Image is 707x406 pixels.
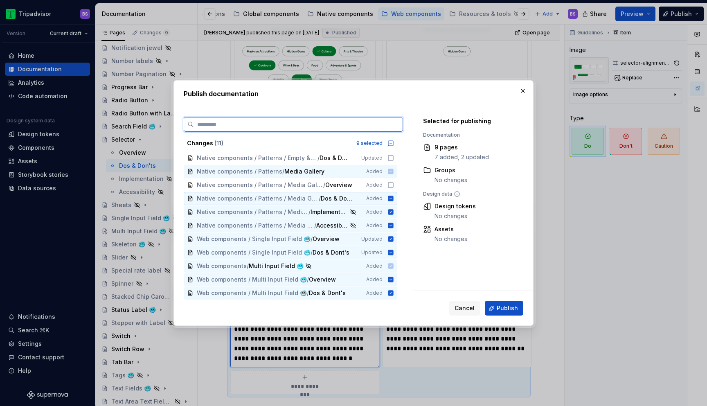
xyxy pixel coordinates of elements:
[423,191,519,197] div: Design data
[435,225,467,233] div: Assets
[197,248,311,257] span: Web components / Single Input Field 🥶
[361,249,383,256] span: Updated
[423,117,519,125] div: Selected for publishing
[455,304,475,312] span: Cancel
[308,208,311,216] span: /
[309,289,346,297] span: Dos & Dont's
[361,155,383,161] span: Updated
[435,153,489,161] div: 7 added, 2 updated
[435,166,467,174] div: Groups
[366,182,383,188] span: Added
[184,89,523,99] h2: Publish documentation
[366,195,383,202] span: Added
[321,194,355,203] span: Dos & Don'ts
[435,202,476,210] div: Design tokens
[435,212,476,220] div: No changes
[197,154,317,162] span: Native components / Patterns / Empty & Error State
[311,248,313,257] span: /
[197,208,308,216] span: Native components / Patterns / Media Gallery
[366,209,383,215] span: Added
[366,276,383,283] span: Added
[435,235,467,243] div: No changes
[197,194,319,203] span: Native components / Patterns / Media Gallery
[361,236,383,242] span: Updated
[485,301,523,316] button: Publish
[320,154,350,162] span: Dos & Don'ts
[435,143,489,151] div: 9 pages
[313,248,349,257] span: Dos & Dont's
[449,301,480,316] button: Cancel
[435,176,467,184] div: No changes
[323,181,325,189] span: /
[187,139,351,147] div: Changes
[366,290,383,296] span: Added
[197,221,314,230] span: Native components / Patterns / Media Gallery
[423,132,519,138] div: Documentation
[311,208,349,216] span: Implementation
[366,222,383,229] span: Added
[311,235,313,243] span: /
[314,221,316,230] span: /
[319,194,321,203] span: /
[497,304,518,312] span: Publish
[197,275,307,284] span: Web components / Multi Input Field 🥶
[313,235,340,243] span: Overview
[325,181,352,189] span: Overview
[309,275,336,284] span: Overview
[307,289,309,297] span: /
[197,235,311,243] span: Web components / Single Input Field 🥶
[316,221,349,230] span: Accessibility
[307,275,309,284] span: /
[214,140,223,147] span: ( 11 )
[356,140,383,147] div: 9 selected
[197,289,307,297] span: Web components / Multi Input Field 🥶
[197,181,323,189] span: Native components / Patterns / Media Gallery
[317,154,320,162] span: /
